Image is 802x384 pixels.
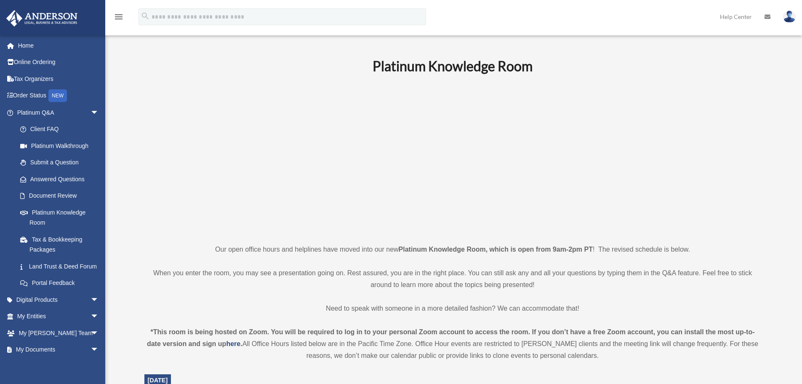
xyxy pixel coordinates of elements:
a: Portal Feedback [12,275,112,292]
a: Client FAQ [12,121,112,138]
a: menu [114,15,124,22]
div: NEW [48,89,67,102]
a: Tax Organizers [6,70,112,87]
a: Order StatusNEW [6,87,112,105]
p: When you enter the room, you may see a presentation going on. Rest assured, you are in the right ... [144,267,761,291]
span: arrow_drop_down [91,308,107,325]
a: Platinum Knowledge Room [12,204,107,231]
span: arrow_drop_down [91,104,107,121]
a: My Entitiesarrow_drop_down [6,308,112,325]
a: Digital Productsarrow_drop_down [6,291,112,308]
strong: . [240,340,242,347]
strong: Platinum Knowledge Room, which is open from 9am-2pm PT [399,246,593,253]
b: Platinum Knowledge Room [373,58,533,74]
div: All Office Hours listed below are in the Pacific Time Zone. Office Hour events are restricted to ... [144,326,761,362]
a: Platinum Walkthrough [12,137,112,154]
a: Submit a Question [12,154,112,171]
iframe: 231110_Toby_KnowledgeRoom [326,86,579,228]
strong: *This room is being hosted on Zoom. You will be required to log in to your personal Zoom account ... [147,328,755,347]
span: arrow_drop_down [91,325,107,342]
span: arrow_drop_down [91,291,107,309]
a: My [PERSON_NAME] Teamarrow_drop_down [6,325,112,341]
a: Home [6,37,112,54]
a: Document Review [12,188,112,204]
i: menu [114,12,124,22]
span: arrow_drop_down [91,341,107,359]
img: Anderson Advisors Platinum Portal [4,10,80,27]
a: My Documentsarrow_drop_down [6,341,112,358]
a: Answered Questions [12,171,112,188]
img: User Pic [783,11,796,23]
a: here [226,340,240,347]
a: Platinum Q&Aarrow_drop_down [6,104,112,121]
a: Tax & Bookkeeping Packages [12,231,112,258]
i: search [141,11,150,21]
p: Need to speak with someone in a more detailed fashion? We can accommodate that! [144,303,761,314]
a: Land Trust & Deed Forum [12,258,112,275]
span: [DATE] [148,377,168,384]
a: Online Ordering [6,54,112,71]
p: Our open office hours and helplines have moved into our new ! The revised schedule is below. [144,244,761,255]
